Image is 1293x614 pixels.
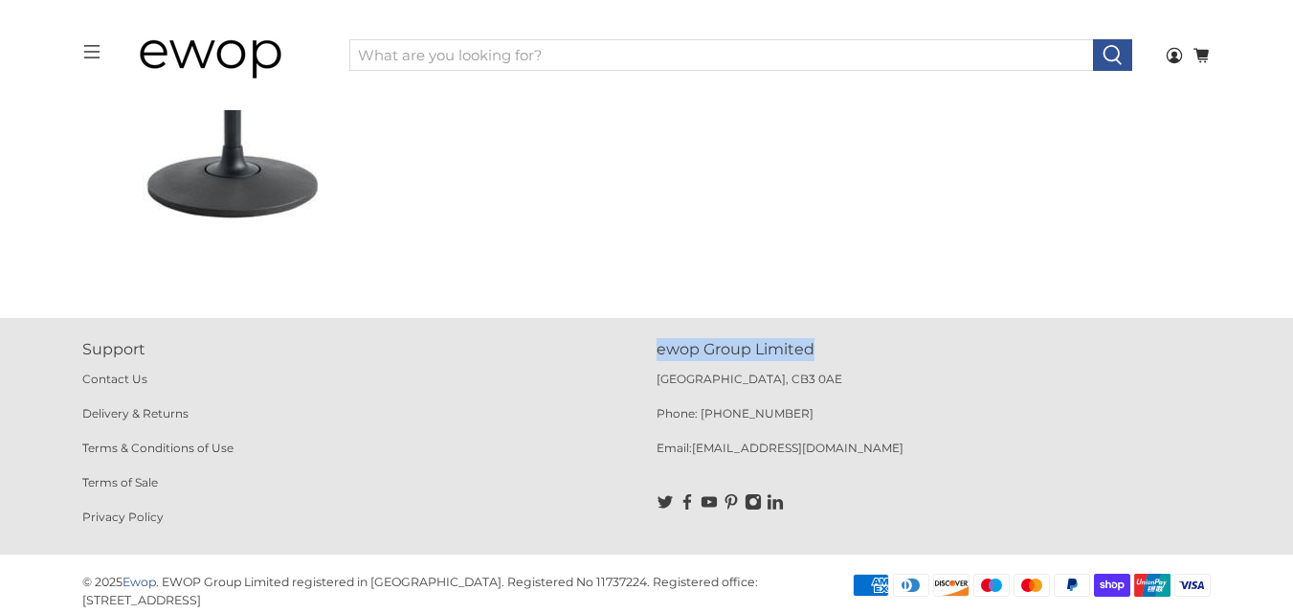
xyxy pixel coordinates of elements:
p: ewop Group Limited [657,338,1212,361]
a: Terms & Conditions of Use [82,441,234,455]
a: Contact Us [82,372,147,386]
a: [EMAIL_ADDRESS][DOMAIN_NAME] [692,441,903,455]
p: EWOP Group Limited registered in [GEOGRAPHIC_DATA]. Registered No 11737224. Registered office: [S... [82,575,758,607]
p: Phone: [PHONE_NUMBER] [657,405,1212,440]
a: Terms of Sale [82,475,158,489]
p: © 2025 . [82,575,159,589]
a: Delivery & Returns [82,406,189,421]
p: Email: [657,440,1212,474]
p: [GEOGRAPHIC_DATA], CB3 0AE [657,371,1212,405]
a: Ewop [123,575,156,589]
a: Privacy Policy [82,510,164,524]
input: What are you looking for? [349,39,1094,72]
p: Support [82,338,637,361]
